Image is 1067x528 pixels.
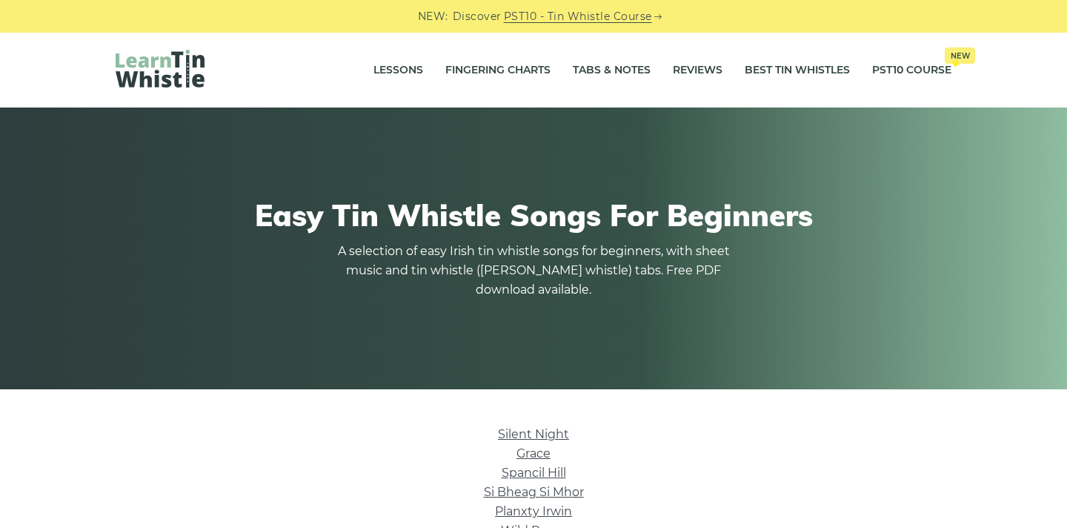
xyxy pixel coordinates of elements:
a: Si­ Bheag Si­ Mhor [484,485,584,499]
a: Fingering Charts [445,52,551,89]
a: Tabs & Notes [573,52,651,89]
a: Best Tin Whistles [745,52,850,89]
img: LearnTinWhistle.com [116,50,205,88]
a: Reviews [673,52,722,89]
a: Planxty Irwin [495,504,572,518]
span: New [945,47,975,64]
a: Grace [516,446,551,461]
a: Spancil Hill [502,466,566,480]
a: Silent Night [498,427,569,441]
a: PST10 CourseNew [872,52,951,89]
a: Lessons [373,52,423,89]
h1: Easy Tin Whistle Songs For Beginners [116,197,951,233]
p: A selection of easy Irish tin whistle songs for beginners, with sheet music and tin whistle ([PER... [333,242,734,300]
